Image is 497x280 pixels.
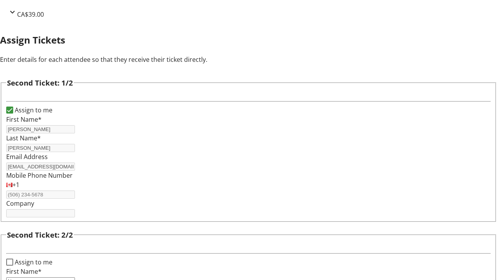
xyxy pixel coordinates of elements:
[6,191,75,199] input: (506) 234-5678
[6,199,34,208] label: Company
[6,134,41,142] label: Last Name*
[17,10,44,19] span: CA$39.00
[6,115,42,124] label: First Name*
[6,171,73,180] label: Mobile Phone Number
[6,267,42,276] label: First Name*
[7,229,73,240] h3: Second Ticket: 2/2
[13,105,52,115] label: Assign to me
[6,152,48,161] label: Email Address
[7,77,73,88] h3: Second Ticket: 1/2
[13,257,52,267] label: Assign to me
